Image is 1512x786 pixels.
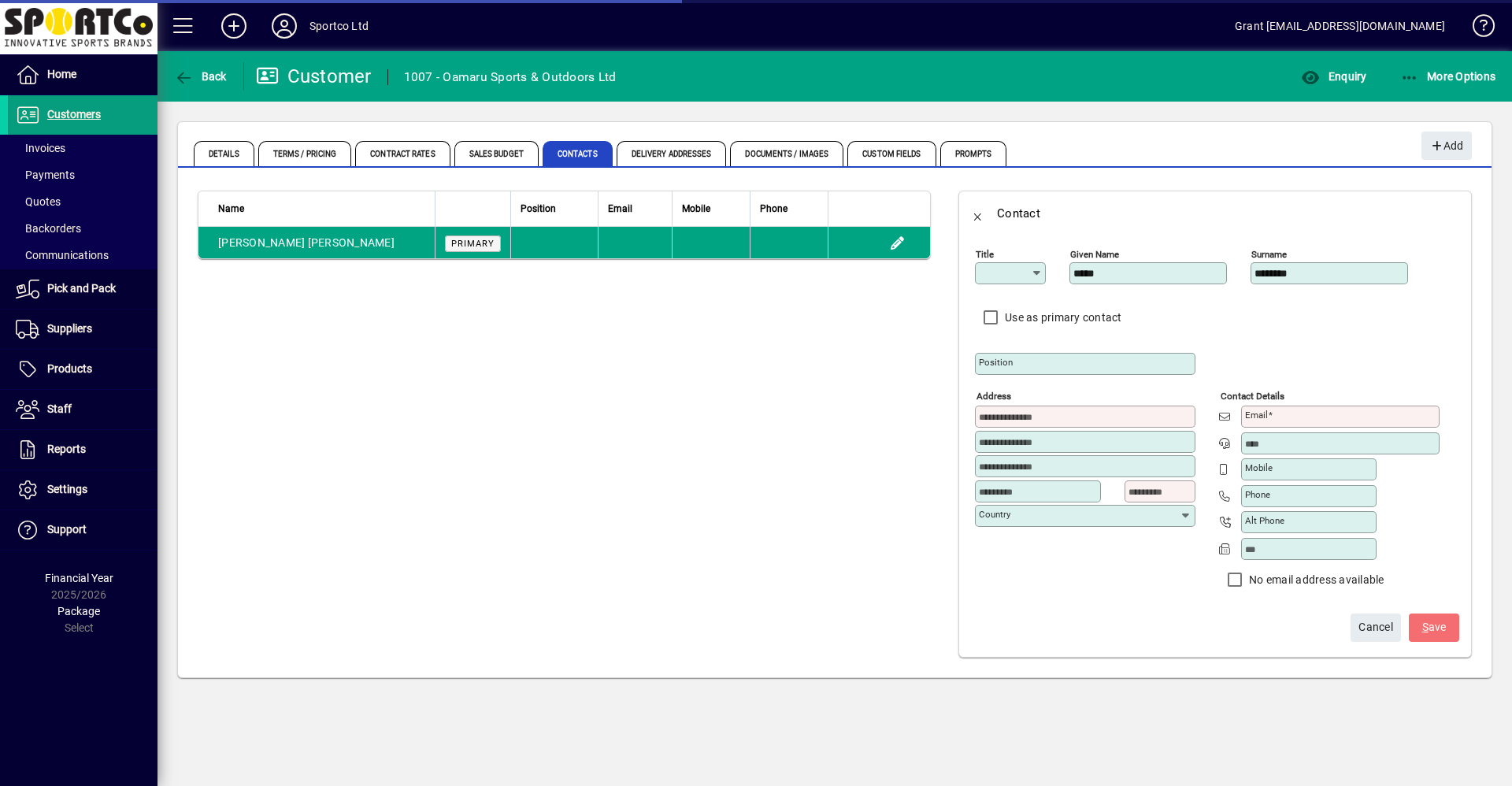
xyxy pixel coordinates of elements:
[259,12,309,40] button: Profile
[1246,572,1384,588] label: No email address available
[8,188,157,215] a: Quotes
[1351,614,1401,642] button: Cancel
[1245,462,1273,473] mat-label: Mobile
[8,215,157,242] a: Backorders
[1245,410,1268,421] mat-label: Email
[1396,62,1500,91] button: More Options
[47,443,86,455] span: Reports
[194,141,254,166] span: Details
[47,322,92,335] span: Suppliers
[16,195,61,208] span: Quotes
[16,169,75,181] span: Payments
[979,357,1013,368] mat-label: Position
[8,390,157,429] a: Staff
[218,200,425,217] div: Name
[1245,489,1270,500] mat-label: Phone
[16,222,81,235] span: Backorders
[847,141,936,166] span: Custom Fields
[47,68,76,80] span: Home
[16,142,65,154] span: Invoices
[959,195,997,232] button: Back
[760,200,787,217] span: Phone
[997,201,1040,226] div: Contact
[1422,621,1429,633] span: S
[8,55,157,95] a: Home
[1235,13,1445,39] div: Grant [EMAIL_ADDRESS][DOMAIN_NAME]
[1070,249,1119,260] mat-label: Given name
[521,200,556,217] span: Position
[1422,614,1447,640] span: ave
[47,483,87,495] span: Settings
[355,141,450,166] span: Contract Rates
[170,62,231,91] button: Back
[8,310,157,349] a: Suppliers
[521,200,588,217] div: Position
[1251,249,1287,260] mat-label: Surname
[404,65,617,90] div: 1007 - Oamaru Sports & Outdoors Ltd
[8,350,157,389] a: Products
[1400,70,1496,83] span: More Options
[209,12,259,40] button: Add
[8,269,157,309] a: Pick and Pack
[760,200,818,217] div: Phone
[8,161,157,188] a: Payments
[682,200,741,217] div: Mobile
[940,141,1007,166] span: Prompts
[1297,62,1370,91] button: Enquiry
[682,200,710,217] span: Mobile
[45,572,113,584] span: Financial Year
[1429,133,1463,159] span: Add
[608,200,661,217] div: Email
[1002,310,1122,325] label: Use as primary contact
[454,141,539,166] span: Sales Budget
[218,200,244,217] span: Name
[47,523,87,536] span: Support
[730,141,843,166] span: Documents / Images
[451,239,495,249] span: Primary
[8,242,157,269] a: Communications
[976,249,994,260] mat-label: Title
[8,135,157,161] a: Invoices
[256,64,372,89] div: Customer
[47,108,101,120] span: Customers
[1301,70,1366,83] span: Enquiry
[258,141,352,166] span: Terms / Pricing
[57,605,100,617] span: Package
[1409,614,1459,642] button: Save
[1421,132,1472,160] button: Add
[47,402,72,415] span: Staff
[979,509,1010,520] mat-label: Country
[308,236,395,249] span: [PERSON_NAME]
[47,362,92,375] span: Products
[47,282,116,295] span: Pick and Pack
[174,70,227,83] span: Back
[1358,614,1393,640] span: Cancel
[543,141,613,166] span: Contacts
[16,249,109,261] span: Communications
[8,470,157,510] a: Settings
[1461,3,1492,54] a: Knowledge Base
[218,236,305,249] span: [PERSON_NAME]
[8,510,157,550] a: Support
[617,141,727,166] span: Delivery Addresses
[309,13,369,39] div: Sportco Ltd
[1245,515,1284,526] mat-label: Alt Phone
[8,430,157,469] a: Reports
[608,200,632,217] span: Email
[157,62,244,91] app-page-header-button: Back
